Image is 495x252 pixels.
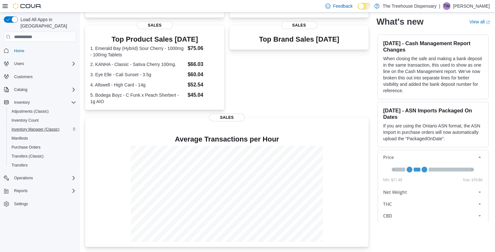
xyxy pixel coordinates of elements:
dt: 4. Allswell - High Card - 14g [90,82,185,88]
div: Tina Wilkins [443,2,451,10]
input: Dark Mode [358,3,371,10]
button: Inventory [12,99,32,106]
a: Purchase Orders [9,143,43,151]
p: [PERSON_NAME] [453,2,490,10]
span: Catalog [14,87,27,92]
h3: [DATE] - Cash Management Report Changes [383,40,483,53]
dt: 2. KANHA - Classic - Sativa Cherry 100mg. [90,61,185,68]
button: Inventory Count [6,116,79,125]
span: Inventory Manager (Classic) [9,126,76,133]
dd: $75.06 [188,45,219,52]
button: Manifests [6,134,79,143]
span: Feedback [333,3,353,9]
span: Operations [12,174,76,182]
span: Load All Apps in [GEOGRAPHIC_DATA] [18,16,76,29]
button: Users [1,59,79,68]
button: Customers [1,72,79,81]
span: Manifests [9,134,76,142]
span: Adjustments (Classic) [9,108,76,115]
span: Sales [281,21,317,29]
span: Reports [12,187,76,195]
svg: External link [486,20,490,24]
button: Inventory Manager (Classic) [6,125,79,134]
span: Home [12,46,76,54]
span: Transfers (Classic) [12,154,44,159]
span: Catalog [12,86,76,93]
p: The Treehouse Dispensary [383,2,436,10]
a: Manifests [9,134,30,142]
img: Cova [13,3,42,9]
span: Transfers (Classic) [9,152,76,160]
span: Operations [14,175,33,181]
h4: Average Transactions per Hour [90,135,363,143]
p: When closing the safe and making a bank deposit in the same transaction, this used to show as one... [383,55,483,94]
span: TW [444,2,450,10]
dd: $66.03 [188,61,219,68]
button: Adjustments (Classic) [6,107,79,116]
span: Purchase Orders [12,145,41,150]
span: Home [14,48,24,53]
button: Transfers [6,161,79,170]
span: Transfers [9,161,76,169]
span: Inventory Count [9,117,76,124]
a: Adjustments (Classic) [9,108,51,115]
button: Operations [1,174,79,183]
button: Operations [12,174,36,182]
dt: 1. Emerald Bay (Hybrid) Sour Cherry - 1000mg - 100mg Tablets [90,45,185,58]
span: Users [12,60,76,68]
a: View allExternal link [469,19,490,24]
button: Inventory [1,98,79,107]
span: Transfers [12,163,28,168]
dd: $52.54 [188,81,219,89]
p: | [439,2,440,10]
button: Reports [12,187,30,195]
button: Home [1,46,79,55]
span: Inventory [14,100,30,105]
a: Settings [12,200,30,208]
span: Inventory Count [12,118,39,123]
span: Customers [12,73,76,81]
span: Settings [12,200,76,208]
button: Transfers (Classic) [6,152,79,161]
p: If you are using the Ontario ASN format, the ASN Import in purchase orders will now automatically... [383,123,483,142]
h2: What's new [376,17,423,27]
span: Users [14,61,24,66]
dt: 3. Eye Elle - Cali Sunset - 3.5g [90,71,185,78]
span: Customers [14,74,33,79]
span: Reports [14,188,28,193]
dt: 5. Bodega Boyz - C Funk x Peach Sherbert - 1g AIO [90,92,185,105]
a: Inventory Count [9,117,41,124]
nav: Complex example [4,43,76,225]
span: Sales [209,114,245,121]
button: Catalog [1,85,79,94]
span: Sales [137,21,173,29]
button: Settings [1,199,79,208]
button: Purchase Orders [6,143,79,152]
button: Users [12,60,27,68]
h3: Top Brand Sales [DATE] [259,36,339,43]
a: Customers [12,73,35,81]
a: Inventory Manager (Classic) [9,126,62,133]
a: Transfers (Classic) [9,152,46,160]
span: Settings [14,201,28,207]
span: Purchase Orders [9,143,76,151]
a: Transfers [9,161,30,169]
a: Home [12,47,27,55]
h3: [DATE] - ASN Imports Packaged On Dates [383,107,483,120]
button: Catalog [12,86,30,93]
dd: $60.04 [188,71,219,78]
dd: $45.04 [188,91,219,99]
h3: Top Product Sales [DATE] [90,36,219,43]
span: Inventory Manager (Classic) [12,127,60,132]
span: Adjustments (Classic) [12,109,49,114]
button: Reports [1,186,79,195]
span: Manifests [12,136,28,141]
span: Inventory [12,99,76,106]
